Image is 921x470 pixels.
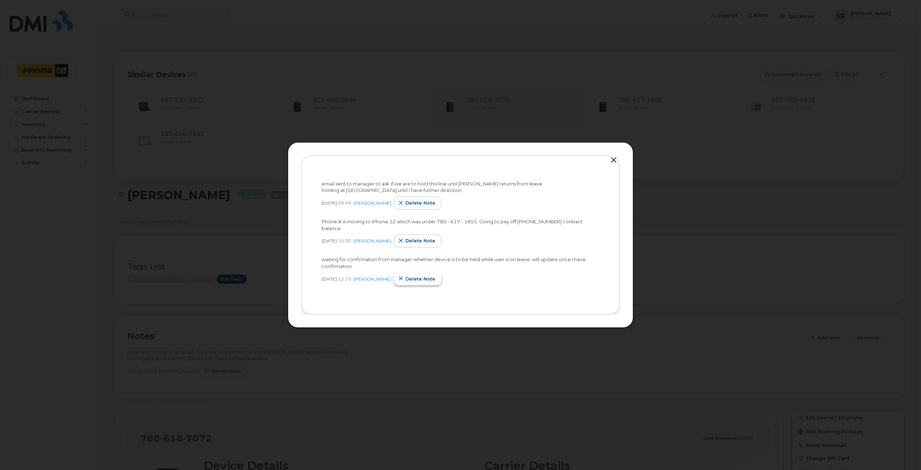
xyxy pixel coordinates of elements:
[394,197,441,210] button: Delete note
[322,200,337,206] span: [DATE]
[394,272,441,285] button: Delete note
[322,219,582,231] span: Phone # is moving to iPhone 12 which was under 780 - 617 - 1855. Going to pay off [PHONE_NUMBER] ...
[338,276,351,282] span: 12:29
[322,181,543,193] span: email sent to manager to ask if we are to hold this line until [PERSON_NAME] returns from leave. ...
[322,238,337,244] span: [DATE]
[354,200,391,206] a: [PERSON_NAME]
[322,276,337,282] span: [DATE]
[338,200,351,206] span: 09:49
[322,256,586,269] span: waiting for confirmation from manager whether device is to be held while user is on leave. will u...
[354,238,391,243] a: [PERSON_NAME]
[405,276,435,282] span: Delete note
[338,238,351,244] span: 10:30
[354,276,391,282] a: [PERSON_NAME]
[405,237,435,244] span: Delete note
[405,200,435,206] span: Delete note
[890,439,916,465] iframe: Messenger Launcher
[394,234,441,247] button: Delete note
